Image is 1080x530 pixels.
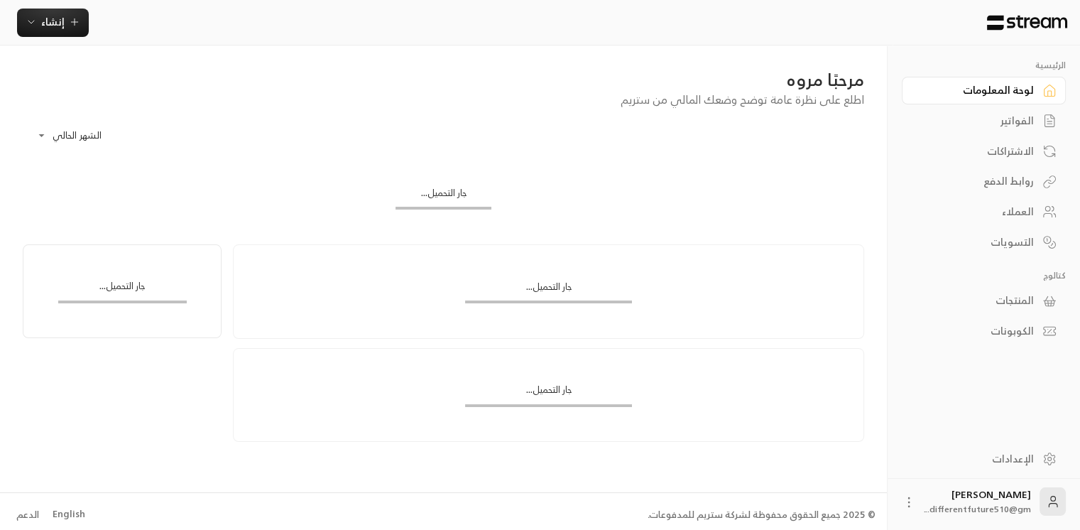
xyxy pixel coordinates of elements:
[465,383,632,404] div: جار التحميل...
[924,487,1031,516] div: [PERSON_NAME]
[621,90,864,109] span: اطلع على نظرة عامة توضح وضعك المالي من ستريم
[902,60,1066,71] p: الرئيسية
[902,287,1066,315] a: المنتجات
[902,168,1066,195] a: روابط الدفع
[920,114,1034,128] div: الفواتير
[41,13,65,31] span: إنشاء
[396,186,491,207] div: جار التحميل...
[902,228,1066,256] a: التسويات
[920,324,1034,338] div: الكوبونات
[902,318,1066,345] a: الكوبونات
[902,445,1066,472] a: الإعدادات
[465,280,632,301] div: جار التحميل...
[23,68,864,91] div: مرحبًا مروه
[53,507,85,521] div: English
[920,293,1034,308] div: المنتجات
[986,15,1069,31] img: Logo
[30,117,136,154] div: الشهر الحالي
[58,279,187,300] div: جار التحميل...
[648,508,876,522] div: © 2025 جميع الحقوق محفوظة لشركة ستريم للمدفوعات.
[902,198,1066,226] a: العملاء
[924,502,1031,517] span: differentfuture510@gm...
[902,137,1066,165] a: الاشتراكات
[920,235,1034,249] div: التسويات
[920,174,1034,188] div: روابط الدفع
[920,144,1034,158] div: الاشتراكات
[11,502,43,527] a: الدعم
[902,107,1066,135] a: الفواتير
[920,452,1034,466] div: الإعدادات
[17,9,89,37] button: إنشاء
[902,270,1066,281] p: كتالوج
[902,77,1066,104] a: لوحة المعلومات
[920,205,1034,219] div: العملاء
[920,83,1034,97] div: لوحة المعلومات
